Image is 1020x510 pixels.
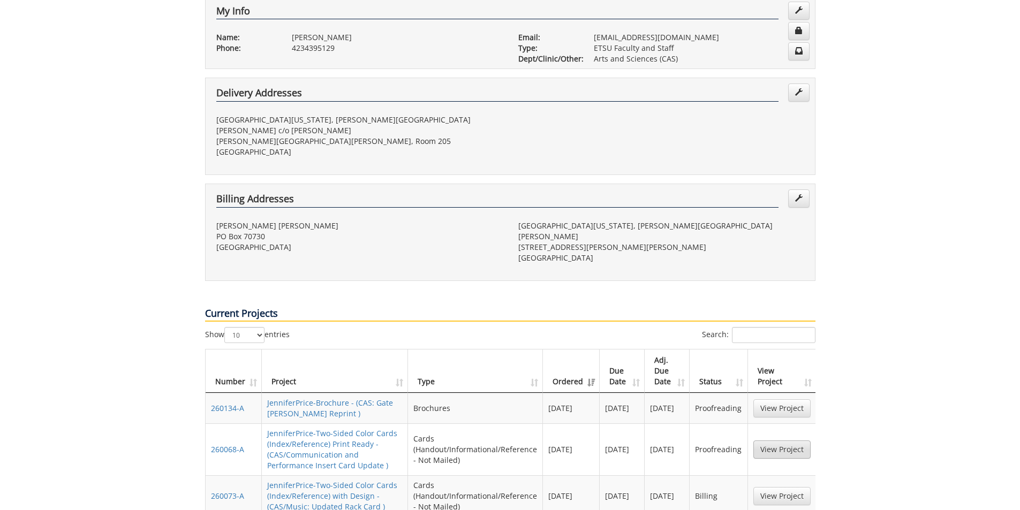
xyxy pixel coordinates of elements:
td: Proofreading [690,393,747,423]
p: ETSU Faculty and Staff [594,43,804,54]
th: View Project: activate to sort column ascending [748,349,816,393]
p: [EMAIL_ADDRESS][DOMAIN_NAME] [594,32,804,43]
p: Arts and Sciences (CAS) [594,54,804,64]
p: Current Projects [205,307,815,322]
h4: Delivery Addresses [216,88,779,102]
select: Showentries [224,327,265,343]
p: 4234395129 [292,43,502,54]
p: Phone: [216,43,276,54]
a: Change Communication Preferences [788,42,810,60]
a: JenniferPrice-Brochure - (CAS: Gate [PERSON_NAME] Reprint ) [267,398,393,418]
p: [GEOGRAPHIC_DATA] [518,253,804,263]
th: Project: activate to sort column ascending [262,349,409,393]
td: Brochures [408,393,543,423]
a: Edit Addresses [788,83,810,102]
a: 260068-A [211,444,244,454]
a: View Project [753,440,811,459]
td: [DATE] [645,423,690,475]
p: [PERSON_NAME] [292,32,502,43]
p: [PERSON_NAME] [PERSON_NAME] [216,220,502,231]
a: Change Password [788,22,810,40]
p: Type: [518,43,578,54]
p: [GEOGRAPHIC_DATA][US_STATE], [PERSON_NAME][GEOGRAPHIC_DATA][PERSON_NAME] c/o [PERSON_NAME] [216,115,502,136]
a: 260073-A [211,491,244,501]
th: Due Date: activate to sort column ascending [600,349,645,393]
td: Proofreading [690,423,747,475]
th: Type: activate to sort column ascending [408,349,543,393]
td: [DATE] [600,393,645,423]
th: Ordered: activate to sort column ascending [543,349,600,393]
p: Name: [216,32,276,43]
p: Email: [518,32,578,43]
td: [DATE] [543,423,600,475]
a: Edit Addresses [788,189,810,208]
td: [DATE] [645,393,690,423]
td: Cards (Handout/Informational/Reference - Not Mailed) [408,423,543,475]
label: Show entries [205,327,290,343]
th: Status: activate to sort column ascending [690,349,747,393]
th: Number: activate to sort column ascending [206,349,262,393]
a: View Project [753,399,811,417]
input: Search: [732,327,815,343]
p: [GEOGRAPHIC_DATA] [216,147,502,157]
td: [DATE] [600,423,645,475]
p: [PERSON_NAME][GEOGRAPHIC_DATA][PERSON_NAME], Room 205 [216,136,502,147]
td: [DATE] [543,393,600,423]
h4: My Info [216,6,779,20]
p: [STREET_ADDRESS][PERSON_NAME][PERSON_NAME] [518,242,804,253]
label: Search: [702,327,815,343]
h4: Billing Addresses [216,194,779,208]
th: Adj. Due Date: activate to sort column ascending [645,349,690,393]
a: 260134-A [211,403,244,413]
a: Edit Info [788,2,810,20]
p: Dept/Clinic/Other: [518,54,578,64]
a: View Project [753,487,811,505]
p: PO Box 70730 [216,231,502,242]
a: JenniferPrice-Two-Sided Color Cards (Index/Reference) Print Ready - (CAS/Communication and Perfor... [267,428,397,470]
p: [GEOGRAPHIC_DATA][US_STATE], [PERSON_NAME][GEOGRAPHIC_DATA][PERSON_NAME] [518,220,804,242]
p: [GEOGRAPHIC_DATA] [216,242,502,253]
